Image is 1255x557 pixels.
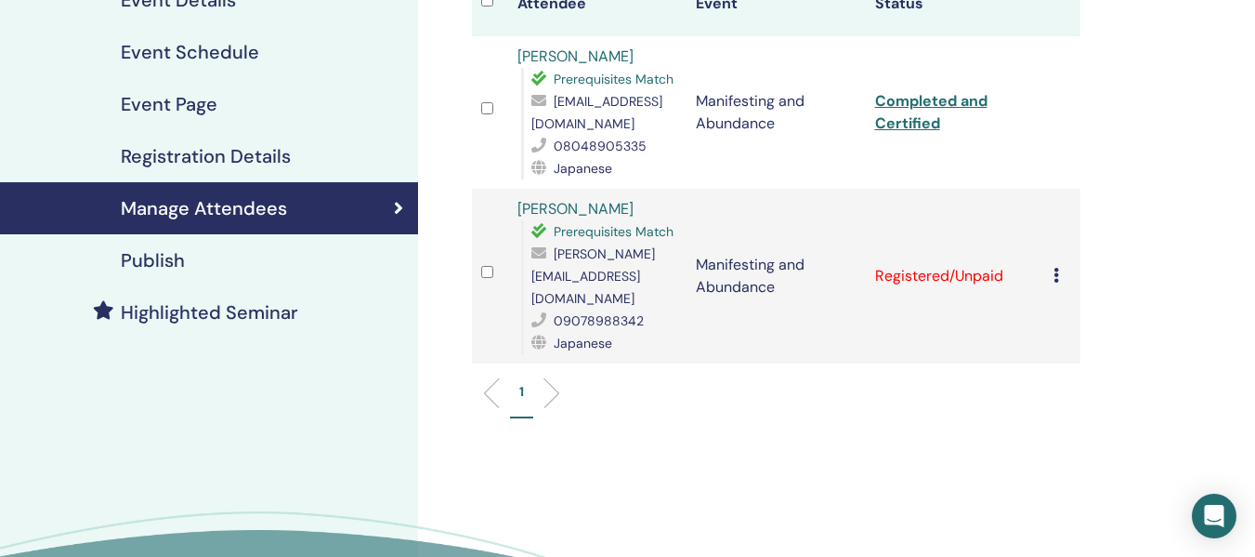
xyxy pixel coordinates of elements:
[531,245,655,307] span: [PERSON_NAME][EMAIL_ADDRESS][DOMAIN_NAME]
[517,46,634,66] a: [PERSON_NAME]
[686,36,866,189] td: Manifesting and Abundance
[875,91,987,133] a: Completed and Certified
[554,71,673,87] span: Prerequisites Match
[121,93,217,115] h4: Event Page
[554,312,644,329] span: 09078988342
[554,335,612,351] span: Japanese
[554,138,647,154] span: 08048905335
[121,197,287,219] h4: Manage Attendees
[517,199,634,219] a: [PERSON_NAME]
[121,145,291,167] h4: Registration Details
[519,382,524,402] p: 1
[121,301,298,324] h4: Highlighted Seminar
[1192,494,1236,538] div: Open Intercom Messenger
[686,189,866,364] td: Manifesting and Abundance
[554,223,673,240] span: Prerequisites Match
[554,160,612,177] span: Japanese
[121,41,259,63] h4: Event Schedule
[121,249,185,272] h4: Publish
[531,93,662,132] span: [EMAIL_ADDRESS][DOMAIN_NAME]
